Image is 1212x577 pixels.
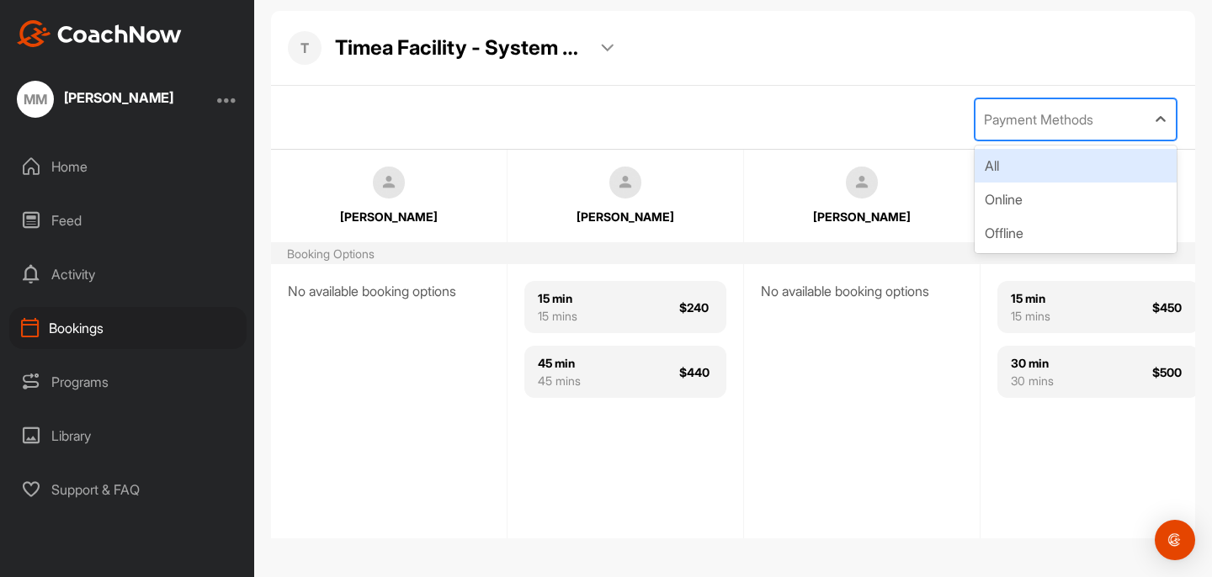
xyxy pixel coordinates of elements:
div: $500 [1152,363,1186,381]
div: 15 min [1011,289,1050,307]
div: 45 min [538,354,581,372]
div: Activity [9,253,247,295]
div: [PERSON_NAME] [762,208,962,225]
div: [PERSON_NAME] [525,208,726,225]
div: $440 [679,363,713,381]
div: Home [9,146,247,188]
img: CoachNow [17,20,182,47]
div: [PERSON_NAME] [64,91,173,104]
div: [PERSON_NAME] [289,208,489,225]
img: dropdown_arrow [601,44,614,52]
div: $240 [679,299,713,316]
div: Offline [975,216,1177,250]
div: 15 min [538,289,577,307]
div: MM [17,81,54,118]
div: Online [975,183,1177,216]
p: T [288,31,322,65]
div: Booking Options [287,245,375,262]
div: No available booking options [761,281,963,301]
div: Library [9,415,247,457]
div: Bookings [9,307,247,349]
div: All [975,149,1177,183]
div: No available booking options [288,281,490,301]
div: 45 mins [538,372,581,389]
div: $450 [1152,299,1186,316]
div: 15 mins [1011,307,1050,325]
div: Support & FAQ [9,468,247,511]
p: Timea Facility - System Stability testing [335,34,587,62]
div: Feed [9,199,247,241]
div: 30 mins [1011,372,1054,389]
div: Programs [9,361,247,403]
img: square_default-ef6cabf814de5a2bf16c804365e32c732080f9872bdf737d349900a9daf73cf9.png [609,167,641,199]
div: Payment Methods [984,109,1093,130]
div: 30 min [1011,354,1054,372]
img: square_default-ef6cabf814de5a2bf16c804365e32c732080f9872bdf737d349900a9daf73cf9.png [373,167,405,199]
div: 15 mins [538,307,577,325]
img: square_default-ef6cabf814de5a2bf16c804365e32c732080f9872bdf737d349900a9daf73cf9.png [846,167,878,199]
div: Open Intercom Messenger [1155,520,1195,560]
